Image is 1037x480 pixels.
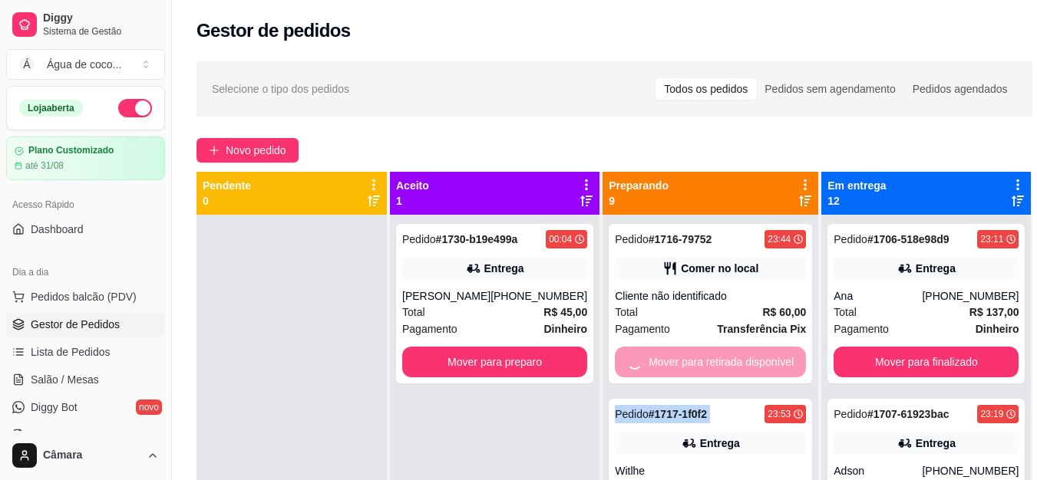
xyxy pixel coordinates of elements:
span: Pagamento [615,321,670,337]
div: Pedidos agendados [904,78,1016,100]
span: Pedido [615,233,649,245]
div: 23:19 [980,408,1003,420]
span: Diggy [43,12,159,25]
span: Novo pedido [226,142,286,159]
strong: # 1716-79752 [649,233,712,245]
span: Pedido [402,233,436,245]
span: Á [19,57,35,72]
div: 23:53 [768,408,791,420]
p: 0 [203,193,251,209]
strong: R$ 137,00 [969,306,1019,318]
span: Gestor de Pedidos [31,317,120,332]
a: Diggy Botnovo [6,395,165,419]
strong: Dinheiro [543,323,587,335]
div: Witlhe [615,463,806,478]
span: Pedido [834,408,867,420]
a: DiggySistema de Gestão [6,6,165,43]
strong: # 1730-b19e499a [436,233,518,245]
div: Água de coco ... [47,57,121,72]
a: Salão / Mesas [6,367,165,392]
strong: R$ 45,00 [543,306,587,318]
button: Select a team [6,49,165,80]
span: Pagamento [834,321,889,337]
span: KDS [31,427,53,442]
p: Em entrega [827,178,886,193]
strong: # 1706-518e98d9 [867,233,949,245]
strong: R$ 60,00 [762,306,806,318]
span: Câmara [43,449,140,462]
div: [PHONE_NUMBER] [922,463,1019,478]
p: Pendente [203,178,251,193]
p: Aceito [396,178,429,193]
div: Cliente não identificado [615,288,806,304]
button: Câmara [6,437,165,474]
div: Todos os pedidos [656,78,756,100]
span: Total [834,304,857,321]
span: Salão / Mesas [31,372,99,387]
div: [PERSON_NAME] [402,288,490,304]
div: Entrega [916,261,956,276]
span: Total [402,304,425,321]
span: Pedidos balcão (PDV) [31,289,137,304]
span: Selecione o tipo dos pedidos [212,81,349,97]
div: Entrega [484,261,524,276]
span: Pedido [834,233,867,245]
h2: Gestor de pedidos [197,18,351,43]
span: Lista de Pedidos [31,344,111,360]
button: Mover para preparo [402,347,587,377]
div: 23:11 [980,233,1003,245]
span: Sistema de Gestão [43,25,159,38]
button: Pedidos balcão (PDV) [6,284,165,309]
p: Preparando [609,178,669,193]
strong: Transferência Pix [717,323,806,335]
span: Total [615,304,638,321]
span: Pagamento [402,321,457,337]
div: Acesso Rápido [6,192,165,217]
strong: Dinheiro [976,323,1019,335]
div: [PHONE_NUMBER] [490,288,587,304]
div: Loja aberta [19,100,83,117]
strong: # 1717-1f0f2 [649,408,707,420]
span: plus [209,145,220,156]
a: KDS [6,422,165,447]
span: Pedido [615,408,649,420]
div: [PHONE_NUMBER] [922,288,1019,304]
p: 12 [827,193,886,209]
a: Gestor de Pedidos [6,312,165,337]
a: Dashboard [6,217,165,242]
div: Adson [834,463,922,478]
p: 1 [396,193,429,209]
div: 23:44 [768,233,791,245]
div: Ana [834,288,922,304]
div: Entrega [916,436,956,451]
strong: # 1707-61923bac [867,408,949,420]
div: Dia a dia [6,260,165,284]
article: até 31/08 [25,159,64,172]
div: Pedidos sem agendamento [756,78,903,100]
article: Plano Customizado [28,145,114,156]
div: Entrega [700,436,740,451]
a: Lista de Pedidos [6,340,165,364]
button: Alterar Status [118,99,152,117]
a: Plano Customizadoaté 31/08 [6,136,165,180]
p: 9 [609,193,669,209]
span: Diggy Bot [31,399,78,415]
button: Novo pedido [197,138,299,163]
span: Dashboard [31,222,84,237]
div: 00:04 [549,233,572,245]
button: Mover para finalizado [834,347,1019,377]
div: Comer no local [681,261,758,276]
